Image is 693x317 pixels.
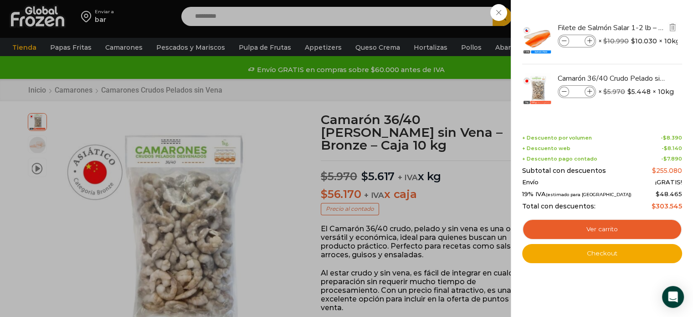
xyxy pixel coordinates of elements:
bdi: 303.545 [652,202,682,210]
a: Eliminar Filete de Salmón Salar 1-2 lb – Premium - Caja 10 kg del carrito [667,22,678,34]
span: + Descuento pago contado [522,156,597,162]
bdi: 5.970 [603,88,625,96]
span: 48.465 [656,190,682,197]
span: $ [631,36,635,46]
bdi: 7.890 [663,156,682,162]
span: 19% IVA [522,191,631,198]
span: + Descuento por volumen [522,135,592,141]
bdi: 8.390 [663,135,682,141]
span: - [661,135,682,141]
span: Subtotal con descuentos [522,167,606,175]
bdi: 8.140 [664,145,682,151]
span: $ [603,88,607,96]
bdi: 10.030 [631,36,657,46]
span: + Descuento web [522,146,570,151]
span: - [661,156,682,162]
span: ¡GRATIS! [655,179,682,186]
span: $ [663,156,667,162]
bdi: 5.448 [627,87,651,96]
span: $ [664,145,667,151]
span: - [662,146,682,151]
a: Ver carrito [522,219,682,240]
span: Envío [522,179,539,186]
a: Filete de Salmón Salar 1-2 lb – Premium - Caja 10 kg [558,23,666,33]
span: × × 10kg [598,35,680,47]
div: Open Intercom Messenger [662,286,684,308]
span: × × 10kg [598,85,674,98]
span: $ [656,190,660,197]
a: Camarón 36/40 Crudo Pelado sin Vena - Bronze - Caja 10 kg [558,73,666,83]
span: $ [603,37,607,45]
bdi: 10.990 [603,37,629,45]
input: Product quantity [570,87,584,97]
img: Eliminar Filete de Salmón Salar 1-2 lb – Premium - Caja 10 kg del carrito [668,23,677,31]
input: Product quantity [570,36,584,46]
span: $ [652,202,656,210]
span: $ [652,166,656,175]
small: (estimado para [GEOGRAPHIC_DATA]) [546,192,631,197]
bdi: 255.080 [652,166,682,175]
a: Checkout [522,244,682,263]
span: Total con descuentos: [522,203,595,210]
span: $ [663,135,667,141]
span: $ [627,87,631,96]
